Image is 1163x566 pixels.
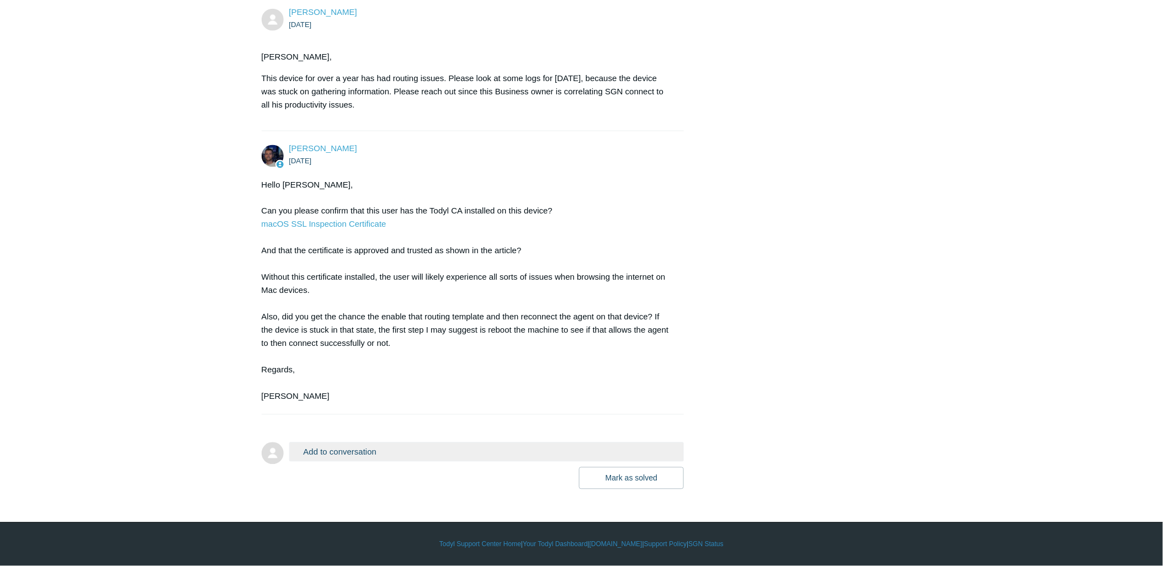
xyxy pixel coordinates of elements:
a: Support Policy [644,540,687,549]
a: Your Todyl Dashboard [523,540,587,549]
time: 08/21/2025, 10:53 [289,157,312,165]
a: [PERSON_NAME] [289,7,357,17]
a: SGN Status [689,540,724,549]
a: macOS SSL Inspection Certificate [262,220,386,229]
div: Hello [PERSON_NAME], Can you please confirm that this user has the Todyl CA installed on this dev... [262,178,673,403]
a: [DOMAIN_NAME] [590,540,642,549]
p: [PERSON_NAME], [262,50,673,63]
time: 08/21/2025, 10:37 [289,20,312,29]
a: [PERSON_NAME] [289,143,357,153]
span: Connor Davis [289,143,357,153]
button: Add to conversation [289,442,684,462]
button: Mark as solved [579,467,684,489]
p: This device for over a year has had routing issues. Please look at some logs for [DATE], because ... [262,72,673,111]
span: Victor Villanueva [289,7,357,17]
div: | | | | [262,540,902,549]
a: Todyl Support Center Home [439,540,521,549]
